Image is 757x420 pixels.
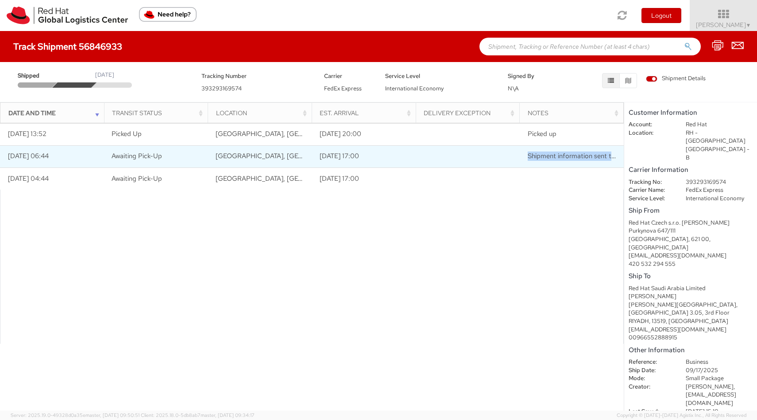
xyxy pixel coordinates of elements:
div: 420 532 294 555 [629,260,753,268]
h5: Carrier [324,73,372,79]
input: Shipment, Tracking or Reference Number (at least 4 chars) [479,38,701,55]
span: BRNO, CZ [216,152,355,160]
h5: Other Information [629,346,753,354]
div: [GEOGRAPHIC_DATA], 621 00, [GEOGRAPHIC_DATA] [629,235,753,252]
span: Shipment information sent to FedEx [528,152,635,160]
span: International Economy [385,85,444,92]
span: ▼ [746,22,751,29]
div: [DATE] [95,71,114,79]
span: Client: 2025.18.0-5db8ab7 [141,412,255,418]
td: [DATE] 17:00 [312,145,416,167]
dt: Reference: [622,358,679,366]
dt: Ship Date: [622,366,679,375]
div: Delivery Exception [424,109,517,117]
div: Transit Status [112,109,205,117]
span: FedEx Express [324,85,362,92]
div: Notes [528,109,621,117]
label: Shipment Details [646,74,706,84]
div: Red Hat Saudi Arabia Limited [PERSON_NAME] [629,284,753,301]
h5: Ship To [629,272,753,280]
div: RIYADH, 13519, [GEOGRAPHIC_DATA] [629,317,753,326]
span: Copyright © [DATE]-[DATE] Agistix Inc., All Rights Reserved [617,412,746,419]
div: Purkynova 647/111 [629,227,753,235]
dt: Location: [622,129,679,137]
dt: Account: [622,121,679,129]
dt: Tracking No: [622,178,679,187]
h5: Carrier Information [629,166,753,174]
td: [DATE] 17:00 [312,167,416,190]
span: Awaiting Pick-Up [112,152,162,160]
span: master, [DATE] 09:34:17 [201,412,255,418]
span: Picked up [528,129,556,138]
dt: Last Saved: [622,408,679,416]
div: Location [216,109,309,117]
h5: Signed By [508,73,556,79]
h5: Service Level [385,73,494,79]
td: [DATE] 20:00 [312,123,416,145]
div: 00966552888915 [629,334,753,342]
button: Logout [641,8,681,23]
span: N\A [508,85,519,92]
div: [EMAIL_ADDRESS][DOMAIN_NAME] [629,252,753,260]
span: 393293169574 [201,85,242,92]
span: Picked Up [112,129,142,138]
span: Server: 2025.19.0-49328d0a35e [11,412,139,418]
dt: Service Level: [622,194,679,203]
span: master, [DATE] 09:50:51 [85,412,139,418]
span: SYROVICE, CZ [216,129,355,138]
span: [PERSON_NAME] [696,21,751,29]
span: Shipment Details [646,74,706,83]
div: Red Hat Czech s.r.o. [PERSON_NAME] [629,219,753,227]
div: Est. Arrival [320,109,413,117]
div: [EMAIL_ADDRESS][DOMAIN_NAME] [629,326,753,334]
h4: Track Shipment 56846933 [13,42,122,51]
dt: Creator: [622,383,679,391]
span: BRNO, CZ [216,174,355,183]
span: Awaiting Pick-Up [112,174,162,183]
span: [PERSON_NAME], [686,383,735,390]
span: Shipped [18,72,56,80]
img: rh-logistics-00dfa346123c4ec078e1.svg [7,7,128,24]
h5: Ship From [629,207,753,214]
div: [PERSON_NAME][GEOGRAPHIC_DATA], [GEOGRAPHIC_DATA] 3.05, 3rd Floor [629,301,753,317]
h5: Customer Information [629,109,753,117]
dt: Mode: [622,374,679,383]
button: Need help? [139,7,197,22]
dt: Carrier Name: [622,186,679,194]
div: Date and Time [8,109,101,117]
h5: Tracking Number [201,73,311,79]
